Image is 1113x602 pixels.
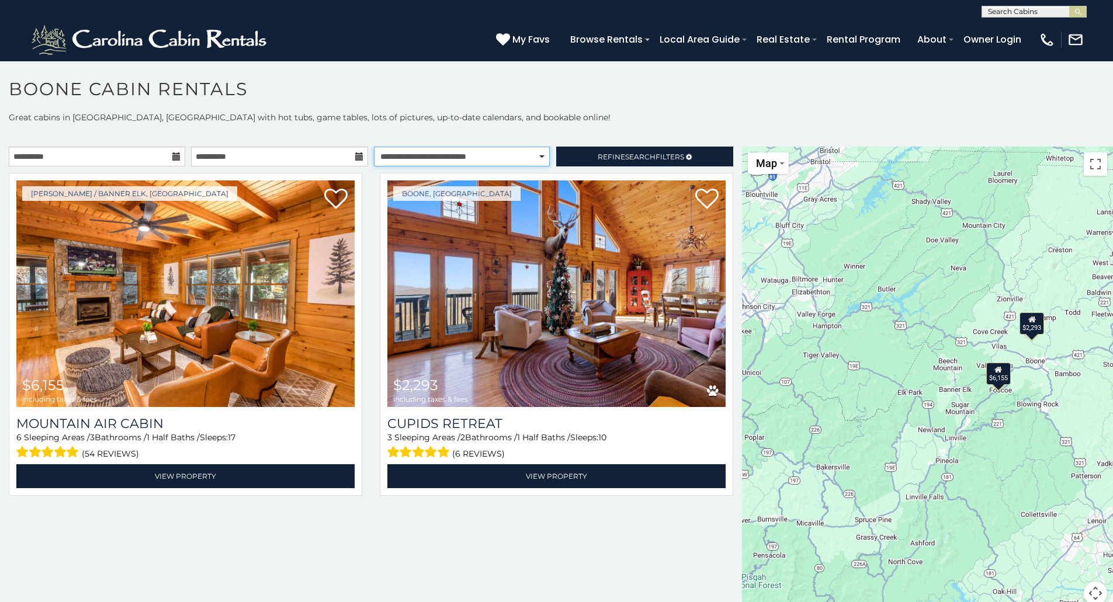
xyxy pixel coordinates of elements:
button: Change map style [748,152,789,174]
span: 17 [228,432,235,443]
a: Cupids Retreat $2,293 including taxes & fees [387,180,726,407]
img: Cupids Retreat [387,180,726,407]
a: Add to favorites [695,187,719,212]
span: 1 Half Baths / [147,432,200,443]
div: Sleeping Areas / Bathrooms / Sleeps: [16,432,355,461]
span: Map [756,157,777,169]
a: [PERSON_NAME] / Banner Elk, [GEOGRAPHIC_DATA] [22,186,237,201]
a: Mountain Air Cabin $6,155 including taxes & fees [16,180,355,407]
img: Mountain Air Cabin [16,180,355,407]
a: View Property [387,464,726,488]
span: $6,155 [22,377,64,394]
span: 3 [387,432,392,443]
a: RefineSearchFilters [556,147,733,166]
a: About [911,29,952,50]
span: 3 [90,432,95,443]
a: Boone, [GEOGRAPHIC_DATA] [393,186,521,201]
span: $2,293 [393,377,438,394]
a: Cupids Retreat [387,416,726,432]
span: Refine Filters [598,152,684,161]
img: White-1-2.png [29,22,272,57]
a: Owner Login [958,29,1027,50]
span: including taxes & fees [22,395,97,403]
span: My Favs [512,32,550,47]
a: Add to favorites [324,187,348,212]
span: Search [625,152,656,161]
div: $2,293 [1020,312,1045,334]
a: Mountain Air Cabin [16,416,355,432]
span: (54 reviews) [82,446,139,461]
div: $6,155 [986,362,1011,384]
a: View Property [16,464,355,488]
a: Browse Rentals [564,29,649,50]
a: Rental Program [821,29,906,50]
img: phone-regular-white.png [1039,32,1055,48]
span: 2 [460,432,465,443]
span: 10 [598,432,606,443]
img: mail-regular-white.png [1067,32,1084,48]
a: Real Estate [751,29,816,50]
a: My Favs [496,32,553,47]
span: (6 reviews) [452,446,505,461]
div: Sleeping Areas / Bathrooms / Sleeps: [387,432,726,461]
a: Local Area Guide [654,29,746,50]
span: 6 [16,432,22,443]
button: Toggle fullscreen view [1084,152,1107,176]
span: 1 Half Baths / [517,432,570,443]
span: including taxes & fees [393,395,468,403]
